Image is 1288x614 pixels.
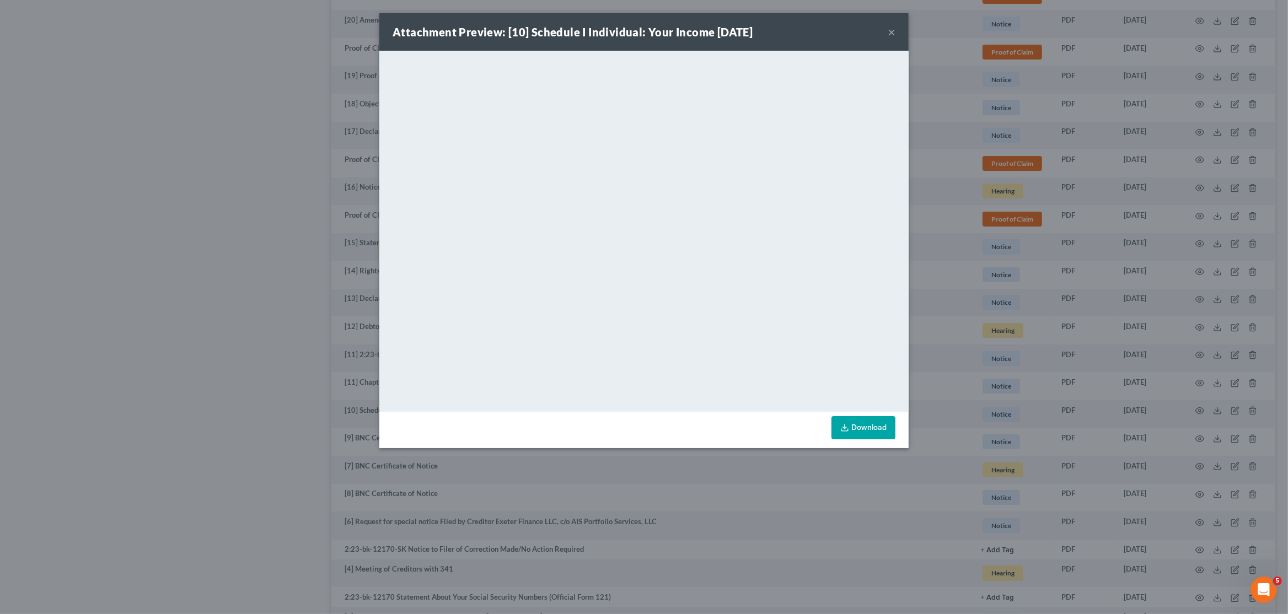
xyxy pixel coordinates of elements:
[379,51,909,409] iframe: <object ng-attr-data='[URL][DOMAIN_NAME]' type='application/pdf' width='100%' height='650px'></ob...
[1273,577,1282,585] span: 5
[888,25,895,39] button: ×
[1251,577,1277,603] iframe: Intercom live chat
[393,25,753,39] strong: Attachment Preview: [10] Schedule I Individual: Your Income [DATE]
[831,416,895,439] a: Download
